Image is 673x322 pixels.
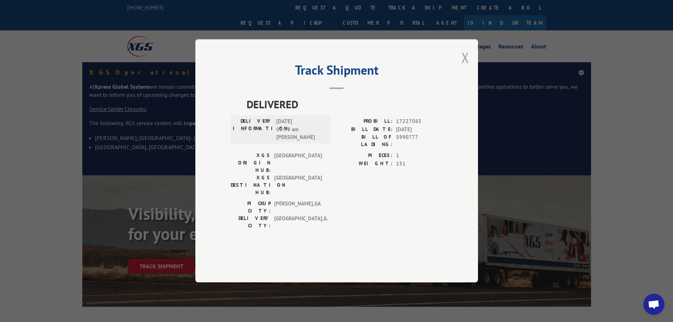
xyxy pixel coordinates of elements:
span: 1 [396,152,443,160]
label: XGS DESTINATION HUB: [231,174,271,197]
a: Open chat [643,294,665,315]
label: PIECES: [337,152,392,160]
span: DELIVERED [247,96,443,112]
span: [GEOGRAPHIC_DATA] [274,174,322,197]
button: Close modal [461,48,469,67]
span: [GEOGRAPHIC_DATA] , IL [274,215,322,230]
span: [DATE] 09:49 am [PERSON_NAME] [276,118,324,142]
span: 151 [396,160,443,168]
label: DELIVERY CITY: [231,215,271,230]
label: XGS ORIGIN HUB: [231,152,271,174]
label: BILL OF LADING: [337,134,392,148]
h2: Track Shipment [231,65,443,78]
span: [GEOGRAPHIC_DATA] [274,152,322,174]
label: PROBILL: [337,118,392,126]
span: [DATE] [396,125,443,134]
label: BILL DATE: [337,125,392,134]
label: DELIVERY INFORMATION: [233,118,273,142]
span: 5990777 [396,134,443,148]
label: WEIGHT: [337,160,392,168]
span: 17227085 [396,118,443,126]
span: [PERSON_NAME] , GA [274,200,322,215]
label: PICKUP CITY: [231,200,271,215]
